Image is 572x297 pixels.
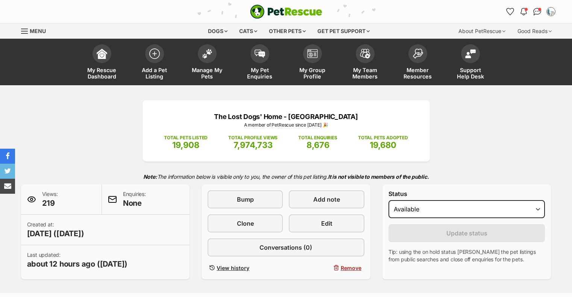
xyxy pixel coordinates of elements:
[313,195,340,204] span: Add note
[21,169,551,184] p: The information below is visible only to you, the owner of this pet listing.
[413,48,423,59] img: member-resources-icon-8e73f808a243e03378d46382f2149f9095a855e16c252ad45f914b54edf8863c.svg
[21,24,51,37] a: Menu
[533,8,541,15] img: chat-41dd97257d64d25036548639549fe6c8038ab92f7586957e7f3b1b290dea8141.svg
[203,24,233,39] div: Dogs
[234,41,286,85] a: My Pet Enquiries
[123,198,146,208] span: None
[388,224,545,242] button: Update status
[208,214,283,232] a: Clone
[190,67,224,80] span: Manage My Pets
[27,251,128,269] p: Last updated:
[286,41,339,85] a: My Group Profile
[123,190,146,208] p: Enquiries:
[453,24,511,39] div: About PetRescue
[237,219,254,228] span: Clone
[250,5,322,19] img: logo-e224e6f780fb5917bec1dbf3a21bbac754714ae5b6737aabdf751b685950b380.svg
[321,219,332,228] span: Edit
[465,49,476,58] img: help-desk-icon-fdf02630f3aa405de69fd3d07c3f3aa587a6932b1a1747fa1d2bba05be0121f9.svg
[255,50,265,58] img: pet-enquiries-icon-7e3ad2cf08bfb03b45e93fb7055b45f3efa6380592205ae92323e6603595dc1f.svg
[298,134,337,141] p: TOTAL ENQUIRIES
[358,134,408,141] p: TOTAL PETS ADOPTED
[339,41,391,85] a: My Team Members
[444,41,497,85] a: Support Help Desk
[164,134,208,141] p: TOTAL PETS LISTED
[243,67,277,80] span: My Pet Enquiries
[446,229,487,238] span: Update status
[388,190,545,197] label: Status
[128,41,181,85] a: Add a Pet Listing
[401,67,435,80] span: Member Resources
[172,140,199,150] span: 19,908
[234,140,273,150] span: 7,974,733
[97,48,107,59] img: dashboard-icon-eb2f2d2d3e046f16d808141f083e7271f6b2e854fb5c12c21221c1fb7104beca.svg
[27,228,84,239] span: [DATE] ([DATE])
[518,6,530,18] button: Notifications
[289,214,364,232] a: Edit
[391,41,444,85] a: Member Resources
[42,190,58,208] p: Views:
[154,112,419,122] p: The Lost Dogs' Home - [GEOGRAPHIC_DATA]
[149,48,160,59] img: add-pet-listing-icon-0afa8454b4691262ce3f59096e99ab1cd57d4a30225e0717b998d2c9b9846f56.svg
[306,140,329,150] span: 8,676
[42,198,58,208] span: 219
[250,5,322,19] a: PetRescue
[388,248,545,263] p: Tip: using the on hold status [PERSON_NAME] the pet listings from public searches and close off e...
[531,6,543,18] a: Conversations
[512,24,557,39] div: Good Reads
[202,49,212,59] img: manage-my-pets-icon-02211641906a0b7f246fdf0571729dbe1e7629f14944591b6c1af311fb30b64b.svg
[217,264,249,272] span: View history
[138,67,171,80] span: Add a Pet Listing
[547,8,555,15] img: Adoptions Ambassador Coordinator profile pic
[181,41,234,85] a: Manage My Pets
[76,41,128,85] a: My Rescue Dashboard
[341,264,361,272] span: Remove
[27,221,84,239] p: Created at:
[264,24,311,39] div: Other pets
[370,140,396,150] span: 19,680
[328,173,429,180] strong: It is not visible to members of the public.
[208,190,283,208] a: Bump
[85,67,119,80] span: My Rescue Dashboard
[143,173,157,180] strong: Note:
[312,24,375,39] div: Get pet support
[154,122,419,128] p: A member of PetRescue since [DATE] 🎉
[208,262,283,273] a: View history
[289,190,364,208] a: Add note
[504,6,516,18] a: Favourites
[289,262,364,273] button: Remove
[504,6,557,18] ul: Account quick links
[307,49,318,58] img: group-profile-icon-3fa3cf56718a62981997c0bc7e787c4b2cf8bcc04b72c1350f741eb67cf2f40e.svg
[259,243,312,252] span: Conversations (0)
[30,28,46,34] span: Menu
[454,67,487,80] span: Support Help Desk
[234,24,262,39] div: Cats
[237,195,254,204] span: Bump
[545,6,557,18] button: My account
[296,67,329,80] span: My Group Profile
[520,8,526,15] img: notifications-46538b983faf8c2785f20acdc204bb7945ddae34d4c08c2a6579f10ce5e182be.svg
[348,67,382,80] span: My Team Members
[208,238,364,256] a: Conversations (0)
[228,134,278,141] p: TOTAL PROFILE VIEWS
[360,49,370,59] img: team-members-icon-5396bd8760b3fe7c0b43da4ab00e1e3bb1a5d9ba89233759b79545d2d3fc5d0d.svg
[27,259,128,269] span: about 12 hours ago ([DATE])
